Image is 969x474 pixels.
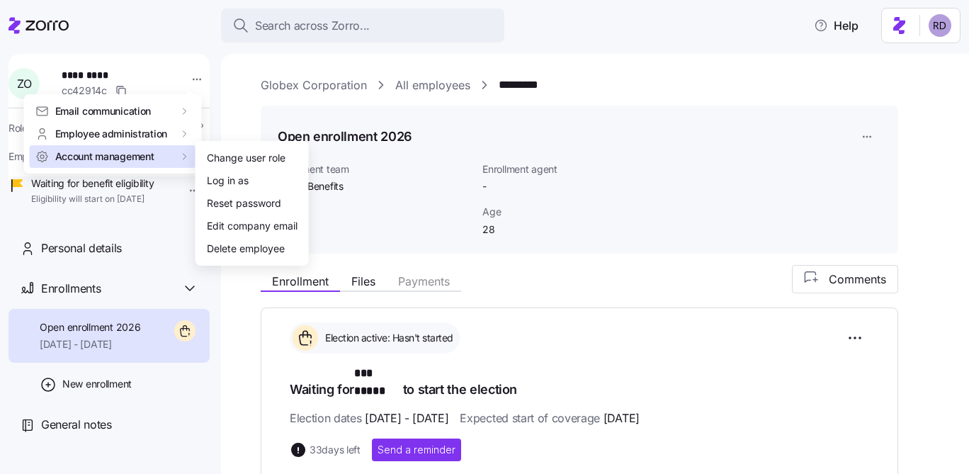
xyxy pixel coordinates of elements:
[207,196,281,211] div: Reset password
[55,149,154,164] span: Account management
[55,127,168,141] span: Employee administration
[207,218,297,234] div: Edit company email
[207,173,249,188] div: Log in as
[55,104,152,118] span: Email communication
[207,241,285,256] div: Delete employee
[207,150,285,166] div: Change user role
